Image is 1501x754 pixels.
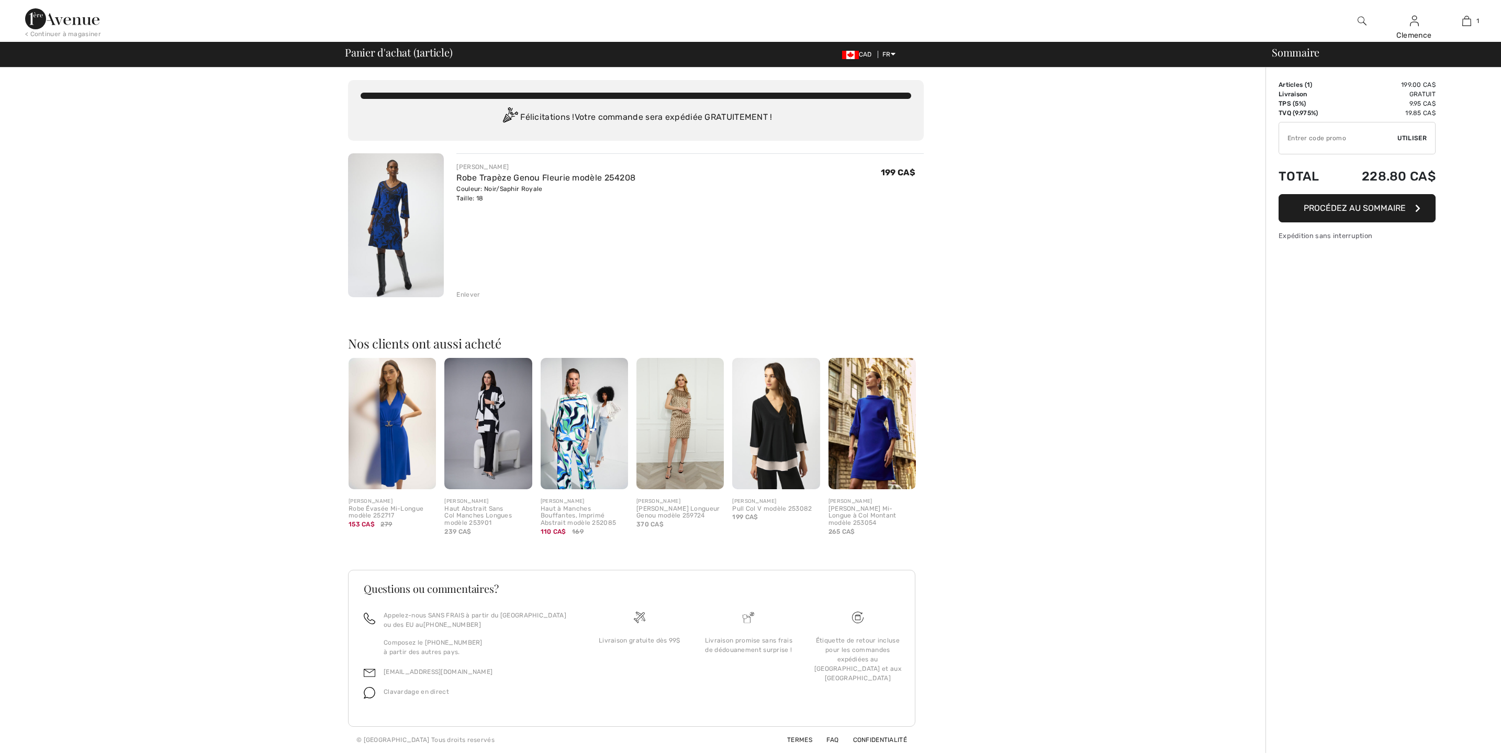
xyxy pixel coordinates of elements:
[349,521,375,528] span: 153 CA$
[541,498,628,505] div: [PERSON_NAME]
[842,51,859,59] img: Canadian Dollar
[456,184,635,203] div: Couleur: Noir/Saphir Royale Taille: 18
[636,521,664,528] span: 370 CA$
[1279,194,1436,222] button: Procédez au sommaire
[444,528,471,535] span: 239 CA$
[1441,15,1492,27] a: 1
[384,668,492,676] a: [EMAIL_ADDRESS][DOMAIN_NAME]
[1279,159,1334,194] td: Total
[842,51,876,58] span: CAD
[444,505,532,527] div: Haut Abstrait Sans Col Manches Longues modèle 253901
[456,173,635,183] a: Robe Trapèze Genou Fleurie modèle 254208
[384,688,449,695] span: Clavardage en direct
[881,167,915,177] span: 199 CA$
[1307,81,1310,88] span: 1
[636,505,724,520] div: [PERSON_NAME] Longueur Genou modèle 259724
[1334,159,1436,194] td: 228.80 CA$
[541,528,566,535] span: 110 CA$
[499,107,520,128] img: Congratulation2.svg
[1279,231,1436,241] div: Expédition sans interruption
[634,612,645,623] img: Livraison gratuite dès 99$
[572,527,584,536] span: 169
[380,520,392,529] span: 279
[1334,108,1436,118] td: 19.85 CA$
[456,162,635,172] div: [PERSON_NAME]
[1304,203,1406,213] span: Procédez au sommaire
[882,51,895,58] span: FR
[349,498,436,505] div: [PERSON_NAME]
[1279,89,1334,99] td: Livraison
[636,498,724,505] div: [PERSON_NAME]
[828,358,916,489] img: Robe Droite Mi-Longue à Col Montant modèle 253054
[852,612,864,623] img: Livraison gratuite dès 99$
[1462,15,1471,27] img: Mon panier
[702,636,794,655] div: Livraison promise sans frais de dédouanement surprise !
[732,505,820,513] div: Pull Col V modèle 253082
[636,358,724,489] img: Robe Fourreau Longueur Genou modèle 259724
[1279,99,1334,108] td: TPS (5%)
[25,8,99,29] img: 1ère Avenue
[348,337,924,350] h2: Nos clients ont aussi acheté
[25,29,101,39] div: < Continuer à magasiner
[743,612,754,623] img: Livraison promise sans frais de dédouanement surprise&nbsp;!
[456,290,480,299] div: Enlever
[356,735,495,745] div: © [GEOGRAPHIC_DATA] Tous droits reservés
[828,498,916,505] div: [PERSON_NAME]
[775,736,812,744] a: Termes
[423,621,481,628] a: [PHONE_NUMBER]
[349,505,436,520] div: Robe Évasée Mi-Longue modèle 252717
[384,611,573,629] p: Appelez-nous SANS FRAIS à partir du [GEOGRAPHIC_DATA] ou des EU au
[364,687,375,699] img: chat
[1358,15,1366,27] img: recherche
[384,638,573,657] p: Composez le [PHONE_NUMBER] à partir des autres pays.
[364,583,900,594] h3: Questions ou commentaires?
[1334,99,1436,108] td: 9.95 CA$
[812,636,904,683] div: Étiquette de retour incluse pour les commandes expédiées au [GEOGRAPHIC_DATA] et aux [GEOGRAPHIC_...
[1279,80,1334,89] td: Articles ( )
[732,358,820,489] img: Pull Col V modèle 253082
[1388,30,1440,41] div: Clemence
[828,505,916,527] div: [PERSON_NAME] Mi-Longue à Col Montant modèle 253054
[1259,47,1495,58] div: Sommaire
[1410,16,1419,26] a: Se connecter
[1279,108,1334,118] td: TVQ (9.975%)
[1334,80,1436,89] td: 199.00 CA$
[349,358,436,489] img: Robe Évasée Mi-Longue modèle 252717
[364,613,375,624] img: call
[1476,16,1479,26] span: 1
[345,47,453,58] span: Panier d'achat ( article)
[444,358,532,489] img: Haut Abstrait Sans Col Manches Longues modèle 253901
[541,358,628,489] img: Haut à Manches Bouffantes, Imprimé Abstrait modèle 252085
[364,667,375,679] img: email
[814,736,838,744] a: FAQ
[541,505,628,527] div: Haut à Manches Bouffantes, Imprimé Abstrait modèle 252085
[732,498,820,505] div: [PERSON_NAME]
[361,107,911,128] div: Félicitations ! Votre commande sera expédiée GRATUITEMENT !
[1397,133,1427,143] span: Utiliser
[1279,122,1397,154] input: Code promo
[1334,89,1436,99] td: Gratuit
[416,44,420,58] span: 1
[841,736,908,744] a: Confidentialité
[1410,15,1419,27] img: Mes infos
[732,513,758,521] span: 199 CA$
[593,636,686,645] div: Livraison gratuite dès 99$
[444,498,532,505] div: [PERSON_NAME]
[348,153,444,297] img: Robe Trapèze Genou Fleurie modèle 254208
[828,528,855,535] span: 265 CA$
